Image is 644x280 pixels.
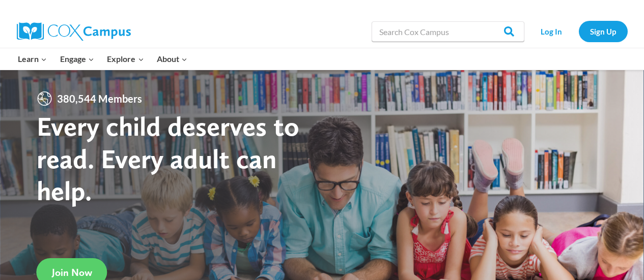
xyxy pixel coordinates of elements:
[53,90,146,107] span: 380,544 Members
[18,52,47,66] span: Learn
[529,21,574,42] a: Log In
[107,52,144,66] span: Explore
[157,52,187,66] span: About
[12,48,194,70] nav: Primary Navigation
[60,52,94,66] span: Engage
[17,22,131,41] img: Cox Campus
[579,21,628,42] a: Sign Up
[52,266,92,278] span: Join Now
[37,110,299,207] strong: Every child deserves to read. Every adult can help.
[529,21,628,42] nav: Secondary Navigation
[372,21,524,42] input: Search Cox Campus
